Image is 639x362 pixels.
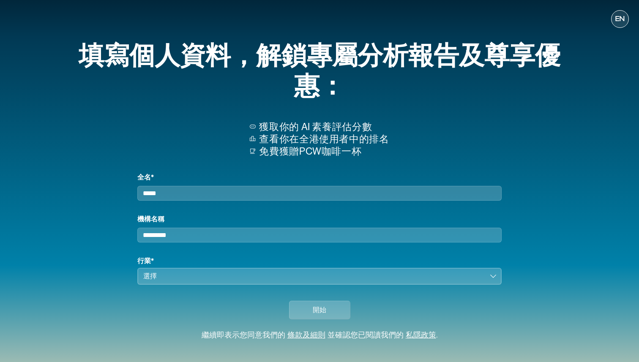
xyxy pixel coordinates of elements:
[259,121,389,133] p: 獲取你的 AI 素養評估分數
[406,332,436,339] a: 私隱政策
[59,36,580,107] div: 填寫個人資料，解鎖專屬分析報告及尊享優惠：
[615,15,625,23] span: EN
[313,305,326,315] span: 開始
[289,301,350,319] button: 開始
[202,331,438,340] div: 繼續即表示您同意我們的 並確認您已閱讀我們的 .
[287,332,325,339] a: 條款及細則
[259,145,389,158] p: 免費獲贈PCW咖啡一杯
[143,271,484,281] div: 選擇
[259,133,389,145] p: 查看你在全港使用者中的排名
[137,268,502,285] button: 選擇
[137,214,502,224] label: 機構名稱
